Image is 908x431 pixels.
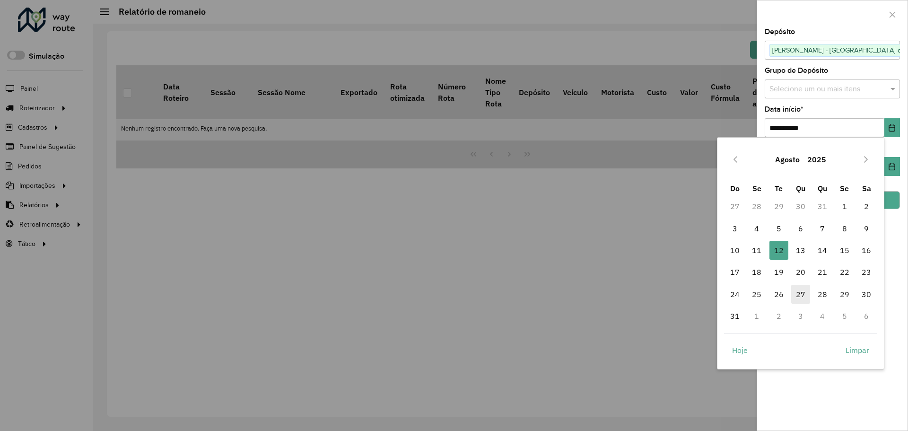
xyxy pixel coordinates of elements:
[769,285,788,304] span: 26
[768,195,789,217] td: 29
[857,241,876,260] span: 16
[790,239,812,261] td: 13
[835,263,854,281] span: 22
[730,184,740,193] span: Do
[768,283,789,305] td: 26
[813,219,832,238] span: 7
[768,218,789,239] td: 5
[746,261,768,283] td: 18
[835,197,854,216] span: 1
[856,195,877,217] td: 2
[747,263,766,281] span: 18
[884,157,900,176] button: Choose Date
[769,263,788,281] span: 19
[732,344,748,356] span: Hoje
[835,219,854,238] span: 8
[834,218,856,239] td: 8
[856,261,877,283] td: 23
[724,195,746,217] td: 27
[857,263,876,281] span: 23
[771,148,803,171] button: Choose Month
[724,341,756,360] button: Hoje
[725,285,744,304] span: 24
[858,152,873,167] button: Next Month
[796,184,805,193] span: Qu
[846,344,869,356] span: Limpar
[834,283,856,305] td: 29
[835,285,854,304] span: 29
[717,137,884,369] div: Choose Date
[769,241,788,260] span: 12
[813,241,832,260] span: 14
[746,195,768,217] td: 28
[813,263,832,281] span: 21
[724,305,746,327] td: 31
[857,285,876,304] span: 30
[791,241,810,260] span: 13
[747,219,766,238] span: 4
[812,261,833,283] td: 21
[835,241,854,260] span: 15
[856,305,877,327] td: 6
[747,241,766,260] span: 11
[725,241,744,260] span: 10
[791,285,810,304] span: 27
[728,152,743,167] button: Previous Month
[857,197,876,216] span: 2
[834,195,856,217] td: 1
[746,218,768,239] td: 4
[857,219,876,238] span: 9
[856,218,877,239] td: 9
[840,184,849,193] span: Se
[838,341,877,360] button: Limpar
[834,239,856,261] td: 15
[790,283,812,305] td: 27
[790,261,812,283] td: 20
[725,219,744,238] span: 3
[768,261,789,283] td: 19
[813,285,832,304] span: 28
[752,184,761,193] span: Se
[765,65,828,76] label: Grupo de Depósito
[812,305,833,327] td: 4
[768,239,789,261] td: 12
[768,305,789,327] td: 2
[791,219,810,238] span: 6
[812,283,833,305] td: 28
[724,283,746,305] td: 24
[812,239,833,261] td: 14
[746,305,768,327] td: 1
[724,218,746,239] td: 3
[856,239,877,261] td: 16
[747,285,766,304] span: 25
[724,239,746,261] td: 10
[803,148,830,171] button: Choose Year
[812,218,833,239] td: 7
[812,195,833,217] td: 31
[834,261,856,283] td: 22
[818,184,827,193] span: Qu
[856,283,877,305] td: 30
[884,118,900,137] button: Choose Date
[790,195,812,217] td: 30
[724,261,746,283] td: 17
[765,104,803,115] label: Data início
[791,263,810,281] span: 20
[765,26,795,37] label: Depósito
[775,184,783,193] span: Te
[790,305,812,327] td: 3
[769,219,788,238] span: 5
[790,218,812,239] td: 6
[746,239,768,261] td: 11
[746,283,768,305] td: 25
[725,263,744,281] span: 17
[862,184,871,193] span: Sa
[834,305,856,327] td: 5
[725,307,744,325] span: 31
